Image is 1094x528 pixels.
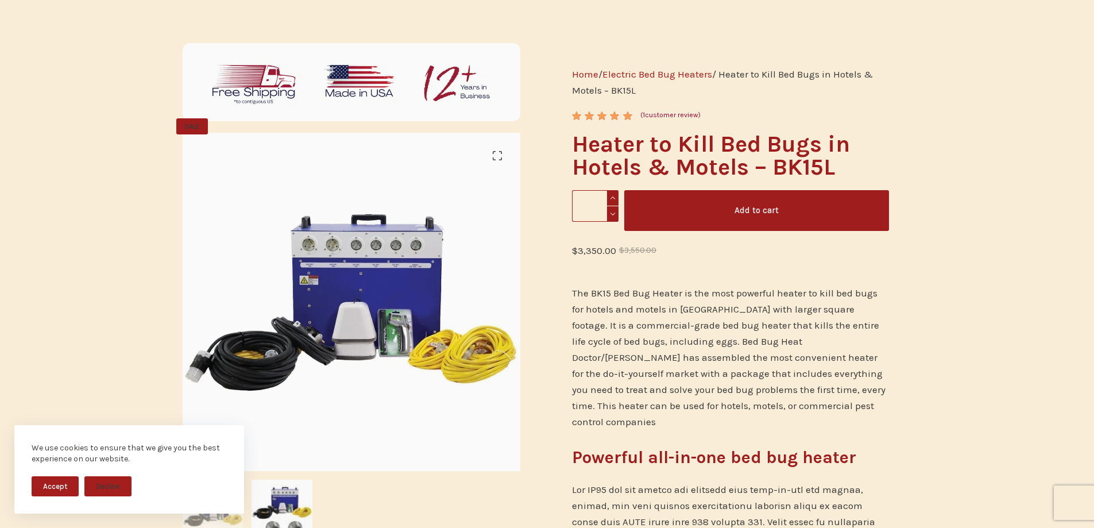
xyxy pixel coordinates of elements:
[520,295,859,307] a: Heater to Kill Bed Bugs in Hotels & Motels - BK15L - Image 2
[572,245,578,256] span: $
[572,133,888,179] h1: Heater to Kill Bed Bugs in Hotels & Motels – BK15L
[32,442,227,465] div: We use cookies to ensure that we give you the best experience on our website.
[176,118,208,134] span: SALE
[572,68,598,80] a: Home
[572,111,580,129] span: 1
[572,66,888,98] nav: Breadcrumb
[624,190,889,231] button: Add to cart
[32,476,79,496] button: Accept
[619,246,624,255] span: $
[572,245,616,256] bdi: 3,350.00
[643,111,645,119] span: 1
[572,445,888,471] h3: Powerful all-in-one bed bug heater
[602,68,712,80] a: Electric Bed Bug Heaters
[84,476,132,496] button: Decline
[572,111,633,173] span: Rated out of 5 based on customer rating
[520,133,859,471] img: Heater to Kill Bed Bugs in Hotels & Motels - BK15L - Image 2
[572,190,618,222] input: Product quantity
[486,144,509,167] a: View full-screen image gallery
[9,5,44,39] button: Open LiveChat chat widget
[619,246,656,255] bdi: 3,550.00
[572,111,633,120] div: Rated 5.00 out of 5
[640,110,701,121] a: (1customer review)
[572,285,888,430] p: The BK15 Bed Bug Heater is the most powerful heater to kill bed bugs for hotels and motels in [GE...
